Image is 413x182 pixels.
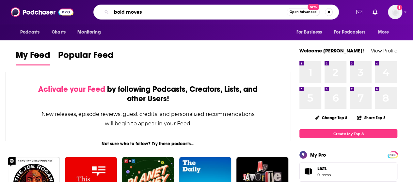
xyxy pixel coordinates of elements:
[73,26,109,38] button: open menu
[299,48,364,54] a: Welcome [PERSON_NAME]!
[11,6,73,18] img: Podchaser - Follow, Share and Rate Podcasts
[38,109,258,128] div: New releases, episode reviews, guest credits, and personalized recommendations will begin to appe...
[47,26,70,38] a: Charts
[378,28,389,37] span: More
[310,152,326,158] div: My Pro
[317,173,331,177] span: 0 items
[77,28,101,37] span: Monitoring
[93,5,339,20] div: Search podcasts, credits, & more...
[111,7,287,17] input: Search podcasts, credits, & more...
[38,84,105,94] span: Activate your Feed
[317,165,331,171] span: Lists
[373,26,397,38] button: open menu
[388,5,402,19] button: Show profile menu
[52,28,66,37] span: Charts
[38,85,258,104] div: by following Podcasts, Creators, Lists, and other Users!
[5,141,291,147] div: Not sure who to follow? Try these podcasts...
[317,165,327,171] span: Lists
[290,10,317,14] span: Open Advanced
[371,48,397,54] a: View Profile
[296,28,322,37] span: For Business
[20,28,40,37] span: Podcasts
[334,28,365,37] span: For Podcasters
[389,152,396,157] span: PRO
[388,5,402,19] img: User Profile
[308,4,319,10] span: New
[58,49,114,64] span: Popular Feed
[16,26,48,38] button: open menu
[397,5,402,10] svg: Add a profile image
[299,162,397,180] a: Lists
[311,114,351,122] button: Change Top 8
[299,129,397,138] a: Create My Top 8
[370,7,380,18] a: Show notifications dropdown
[16,49,50,65] a: My Feed
[287,8,320,16] button: Open AdvancedNew
[354,7,365,18] a: Show notifications dropdown
[292,26,330,38] button: open menu
[302,167,315,176] span: Lists
[330,26,375,38] button: open menu
[16,49,50,64] span: My Feed
[58,49,114,65] a: Popular Feed
[357,111,386,124] button: Share Top 8
[388,5,402,19] span: Logged in as vyoeupb
[389,152,396,157] a: PRO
